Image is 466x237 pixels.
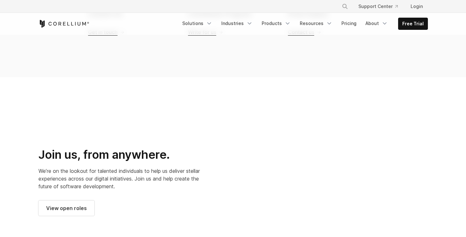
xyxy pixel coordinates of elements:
[258,18,295,29] a: Products
[38,20,89,28] a: Corellium Home
[38,200,94,216] a: View open roles
[353,1,403,12] a: Support Center
[398,18,428,30] a: Free Trial
[178,18,216,29] a: Solutions
[334,1,428,12] div: Navigation Menu
[405,1,428,12] a: Login
[178,18,428,30] div: Navigation Menu
[217,18,257,29] a: Industries
[46,204,87,212] span: View open roles
[362,18,392,29] a: About
[38,167,202,190] p: We’re on the lookout for talented individuals to help us deliver stellar experiences across our d...
[339,1,351,12] button: Search
[38,148,202,162] h2: Join us, from anywhere.
[338,18,360,29] a: Pricing
[296,18,336,29] a: Resources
